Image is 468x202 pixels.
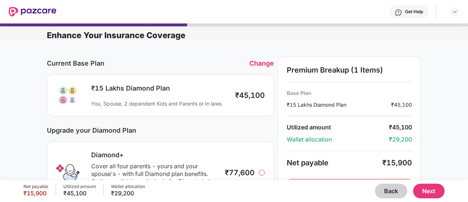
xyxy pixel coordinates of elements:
[47,59,249,67] div: Current Base Plan
[111,190,145,197] div: ₹29,200
[47,30,468,40] div: Enhance Your Insurance Coverage
[91,100,228,107] div: You, Spouse, 2 dependent Kids and Parents or In laws
[287,158,382,167] div: Net payable
[56,161,79,184] img: Diamond+
[23,184,48,190] div: Net payable
[413,184,445,198] button: Next
[235,91,265,100] div: ₹45,100
[287,136,389,143] div: Wallet allocation
[375,184,407,198] button: Back
[287,66,412,74] div: Premium Breakup (1 Items)
[395,9,402,16] img: svg+xml;base64,PHN2ZyBpZD0iSGVscC0zMngzMiIgeG1sbnM9Imh0dHA6Ly93d3cudzMub3JnLzIwMDAvc3ZnIiB3aWR0aD...
[23,190,48,197] div: ₹15,900
[47,126,274,134] div: Upgrade your Diamond Plan
[63,184,96,190] div: Utilized amount
[287,89,412,96] div: Base Plan
[391,101,412,109] div: ₹45,100
[389,136,412,143] div: ₹29,200
[91,162,218,193] div: Cover all four parents - yours and your spouse's - with full Diamond plan benefits. Option availa...
[452,9,458,15] img: svg+xml;base64,PHN2ZyBpZD0iRHJvcGRvd24tMzJ4MzIiIHhtbG5zPSJodHRwOi8vd3d3LnczLm9yZy8yMDAwL3N2ZyIgd2...
[91,84,228,93] div: ₹15 Lakhs Diamond Plan
[405,9,423,15] div: Get Help
[249,59,274,67] div: Change
[287,124,389,131] div: Utilized amount
[287,101,391,109] div: ₹15 Lakhs Diamond Plan
[9,7,56,16] img: New Pazcare Logo
[63,190,96,197] div: ₹45,100
[225,168,255,177] div: ₹77,600
[56,84,79,107] img: svg+xml;base64,PHN2ZyB3aWR0aD0iODAiIGhlaWdodD0iODAiIHZpZXdCb3g9IjAgMCA4MCA4MCIgZmlsbD0ibm9uZSIgeG...
[111,184,145,190] div: Wallet allocation
[382,158,412,167] div: ₹15,900
[91,151,218,159] div: Diamond+
[389,124,412,131] div: ₹45,100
